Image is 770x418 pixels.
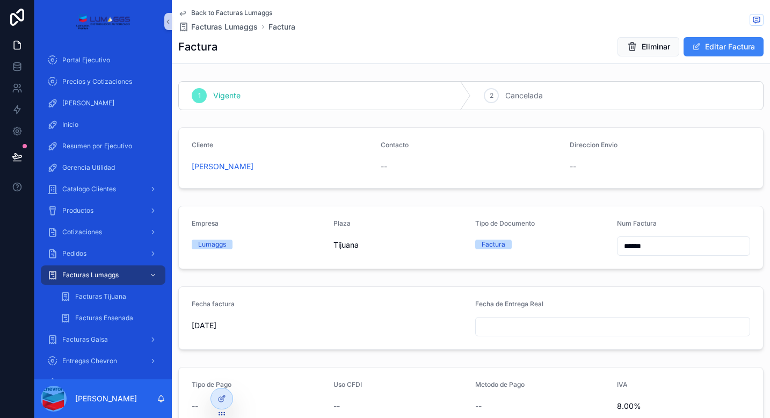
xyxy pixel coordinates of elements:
[54,308,165,328] a: Facturas Ensenada
[381,161,387,172] span: --
[54,287,165,306] a: Facturas Tijuana
[62,77,132,86] span: Precios y Cotizaciones
[192,300,235,308] span: Fecha factura
[192,320,467,331] span: [DATE]
[62,357,117,365] span: Entregas Chevron
[192,161,253,172] a: [PERSON_NAME]
[192,141,213,149] span: Cliente
[62,120,78,129] span: Inicio
[333,240,359,250] span: Tijuana
[41,222,165,242] a: Cotizaciones
[570,161,576,172] span: --
[178,21,258,32] a: Facturas Lumaggs
[62,271,119,279] span: Facturas Lumaggs
[62,56,110,64] span: Portal Ejecutivo
[684,37,764,56] button: Editar Factura
[62,249,86,258] span: Pedidos
[192,401,198,412] span: --
[62,206,93,215] span: Productos
[618,37,679,56] button: Eliminar
[191,21,258,32] span: Facturas Lumaggs
[213,90,241,101] span: Vigente
[41,351,165,371] a: Entregas Chevron
[41,115,165,134] a: Inicio
[62,228,102,236] span: Cotizaciones
[41,158,165,177] a: Gerencia Utilidad
[41,72,165,91] a: Precios y Cotizaciones
[41,373,165,392] a: Productos Entrega Chevron
[642,41,670,52] span: Eliminar
[62,142,132,150] span: Resumen por Ejecutivo
[41,244,165,263] a: Pedidos
[178,9,272,17] a: Back to Facturas Lumaggs
[333,401,340,412] span: --
[62,185,116,193] span: Catalogo Clientes
[62,378,147,387] span: Productos Entrega Chevron
[75,393,137,404] p: [PERSON_NAME]
[482,240,505,249] div: Factura
[75,314,133,322] span: Facturas Ensenada
[41,93,165,113] a: [PERSON_NAME]
[333,380,362,388] span: Uso CFDI
[75,292,126,301] span: Facturas Tijuana
[505,90,543,101] span: Cancelada
[617,401,750,412] span: 8.00%
[198,91,201,100] span: 1
[41,136,165,156] a: Resumen por Ejecutivo
[475,219,535,227] span: Tipo de Documento
[191,9,272,17] span: Back to Facturas Lumaggs
[268,21,295,32] a: Factura
[475,401,482,412] span: --
[41,330,165,349] a: Facturas Galsa
[617,219,657,227] span: Num Factura
[192,380,231,388] span: Tipo de Pago
[570,141,618,149] span: Direccion Envio
[62,99,114,107] span: [PERSON_NAME]
[41,51,165,70] a: Portal Ejecutivo
[178,39,217,54] h1: Factura
[41,179,165,199] a: Catalogo Clientes
[62,163,115,172] span: Gerencia Utilidad
[490,91,493,100] span: 2
[41,201,165,220] a: Productos
[333,219,351,227] span: Plaza
[475,380,525,388] span: Metodo de Pago
[41,265,165,285] a: Facturas Lumaggs
[192,219,219,227] span: Empresa
[617,380,628,388] span: IVA
[62,335,108,344] span: Facturas Galsa
[34,43,172,379] div: scrollable content
[475,300,543,308] span: Fecha de Entrega Real
[381,141,409,149] span: Contacto
[198,240,226,249] div: Lumaggs
[76,13,130,30] img: App logo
